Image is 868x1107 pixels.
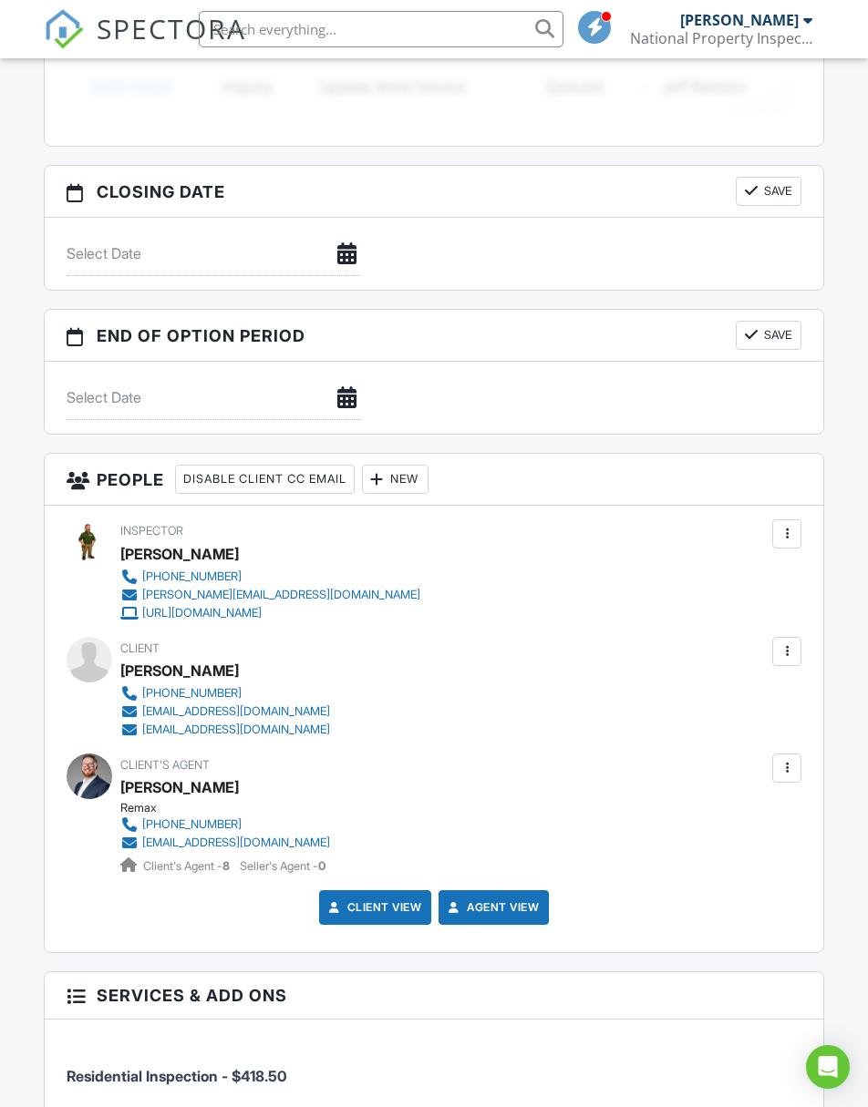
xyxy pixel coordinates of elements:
[142,588,420,602] div: [PERSON_NAME][EMAIL_ADDRESS][DOMAIN_NAME]
[142,723,330,737] div: [EMAIL_ADDRESS][DOMAIN_NAME]
[806,1045,850,1089] div: Open Intercom Messenger
[445,898,539,917] a: Agent View
[222,859,230,873] strong: 8
[120,774,239,801] a: [PERSON_NAME]
[142,686,242,701] div: [PHONE_NUMBER]
[142,835,330,850] div: [EMAIL_ADDRESS][DOMAIN_NAME]
[120,815,330,834] a: [PHONE_NUMBER]
[680,11,799,29] div: [PERSON_NAME]
[175,465,355,494] div: Disable Client CC Email
[120,604,420,622] a: [URL][DOMAIN_NAME]
[120,524,183,538] span: Inspector
[318,859,325,873] strong: 0
[120,702,330,721] a: [EMAIL_ADDRESS][DOMAIN_NAME]
[143,859,232,873] span: Client's Agent -
[120,641,160,655] span: Client
[120,586,420,604] a: [PERSON_NAME][EMAIL_ADDRESS][DOMAIN_NAME]
[97,179,225,204] span: Closing date
[120,568,420,586] a: [PHONE_NUMBER]
[142,569,242,584] div: [PHONE_NUMBER]
[120,801,345,815] div: Remax
[142,606,262,620] div: [URL][DOMAIN_NAME]
[97,9,246,47] span: SPECTORA
[240,859,325,873] span: Seller's Agent -
[120,834,330,852] a: [EMAIL_ADDRESS][DOMAIN_NAME]
[630,29,812,47] div: National Property Inspections
[362,465,429,494] div: New
[199,11,563,47] input: Search everything...
[67,1033,802,1101] li: Service: Residential Inspection
[142,704,330,719] div: [EMAIL_ADDRESS][DOMAIN_NAME]
[67,1067,286,1085] span: Residential Inspection - $418.50
[44,9,84,49] img: The Best Home Inspection Software - Spectora
[142,817,242,832] div: [PHONE_NUMBER]
[67,375,360,420] input: Select Date
[45,454,824,506] h3: People
[120,721,330,739] a: [EMAIL_ADDRESS][DOMAIN_NAME]
[736,321,801,350] button: Save
[325,898,422,917] a: Client View
[44,25,246,63] a: SPECTORA
[120,684,330,702] a: [PHONE_NUMBER]
[45,972,824,1020] h3: Services & Add ons
[120,657,239,684] div: [PERSON_NAME]
[97,323,305,348] span: End of Option Period
[120,758,210,772] span: Client's Agent
[67,231,360,276] input: Select Date
[736,177,801,206] button: Save
[120,540,239,568] div: [PERSON_NAME]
